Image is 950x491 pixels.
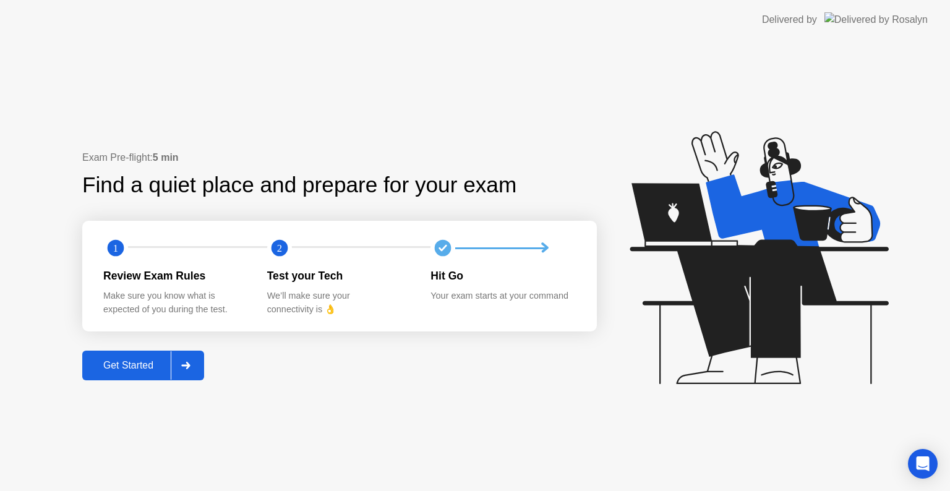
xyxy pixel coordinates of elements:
[82,351,204,380] button: Get Started
[82,169,518,202] div: Find a quiet place and prepare for your exam
[430,289,575,303] div: Your exam starts at your command
[153,152,179,163] b: 5 min
[762,12,817,27] div: Delivered by
[103,289,247,316] div: Make sure you know what is expected of you during the test.
[824,12,928,27] img: Delivered by Rosalyn
[908,449,938,479] div: Open Intercom Messenger
[113,242,118,254] text: 1
[267,289,411,316] div: We’ll make sure your connectivity is 👌
[82,150,597,165] div: Exam Pre-flight:
[86,360,171,371] div: Get Started
[267,268,411,284] div: Test your Tech
[430,268,575,284] div: Hit Go
[277,242,282,254] text: 2
[103,268,247,284] div: Review Exam Rules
